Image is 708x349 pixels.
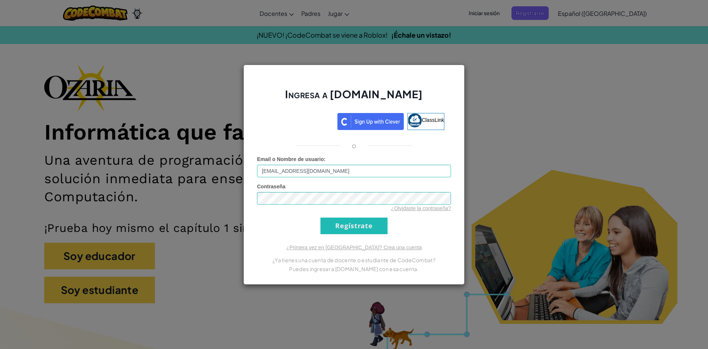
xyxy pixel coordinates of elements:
input: Regístrate [320,218,388,234]
img: clever_sso_button@2x.png [337,113,404,130]
span: ClassLink [422,117,444,123]
label: : [257,155,326,163]
p: o [352,141,356,150]
a: ¿Primera vez en [GEOGRAPHIC_DATA]? Crea una cuenta [286,244,422,250]
span: Contraseña [257,184,285,189]
span: Email o Nombre de usuario [257,156,324,162]
img: classlink-logo-small.png [408,113,422,127]
a: ¿Olvidaste la contraseña? [391,205,451,211]
h2: Ingresa a [DOMAIN_NAME] [257,87,451,109]
iframe: Botón de Acceder con Google [260,112,337,129]
p: ¿Ya tienes una cuenta de docente o estudiante de CodeCombat? [257,256,451,264]
p: Puedes ingresar a [DOMAIN_NAME] con esa cuenta. [257,264,451,273]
